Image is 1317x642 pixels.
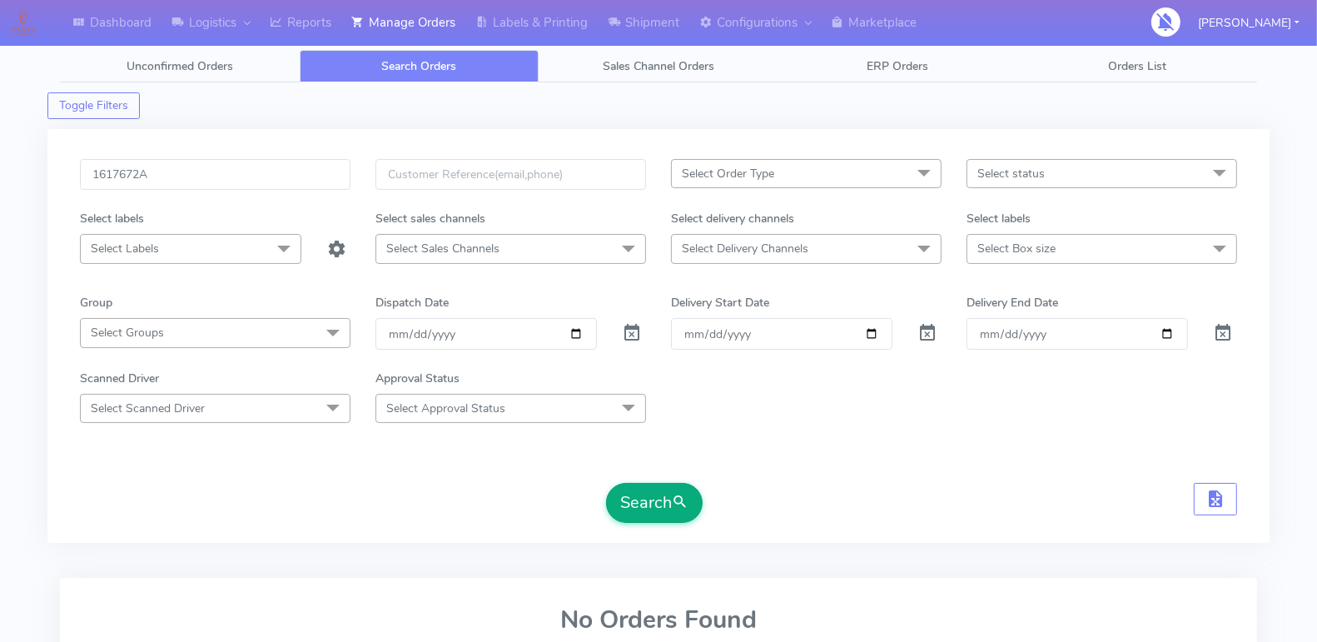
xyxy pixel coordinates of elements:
span: Select Delivery Channels [682,241,808,256]
span: Select Order Type [682,166,774,182]
span: Select status [977,166,1045,182]
span: Search Orders [381,58,456,74]
span: Select Groups [91,325,164,341]
span: Unconfirmed Orders [127,58,233,74]
label: Select labels [80,210,144,227]
h2: No Orders Found [80,606,1237,634]
span: Select Box size [977,241,1056,256]
label: Select labels [967,210,1031,227]
input: Order Id [80,159,350,190]
label: Delivery Start Date [671,294,769,311]
span: Select Scanned Driver [91,401,205,416]
label: Select sales channels [375,210,485,227]
input: Customer Reference(email,phone) [375,159,646,190]
ul: Tabs [60,50,1257,82]
span: Select Sales Channels [386,241,499,256]
button: Search [606,483,703,523]
label: Delivery End Date [967,294,1058,311]
span: Select Labels [91,241,159,256]
label: Approval Status [375,370,460,387]
label: Group [80,294,112,311]
button: Toggle Filters [47,92,140,119]
label: Select delivery channels [671,210,794,227]
label: Scanned Driver [80,370,159,387]
span: Orders List [1108,58,1166,74]
span: ERP Orders [867,58,929,74]
span: Select Approval Status [386,401,505,416]
span: Sales Channel Orders [603,58,714,74]
button: [PERSON_NAME] [1185,6,1312,40]
label: Dispatch Date [375,294,449,311]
